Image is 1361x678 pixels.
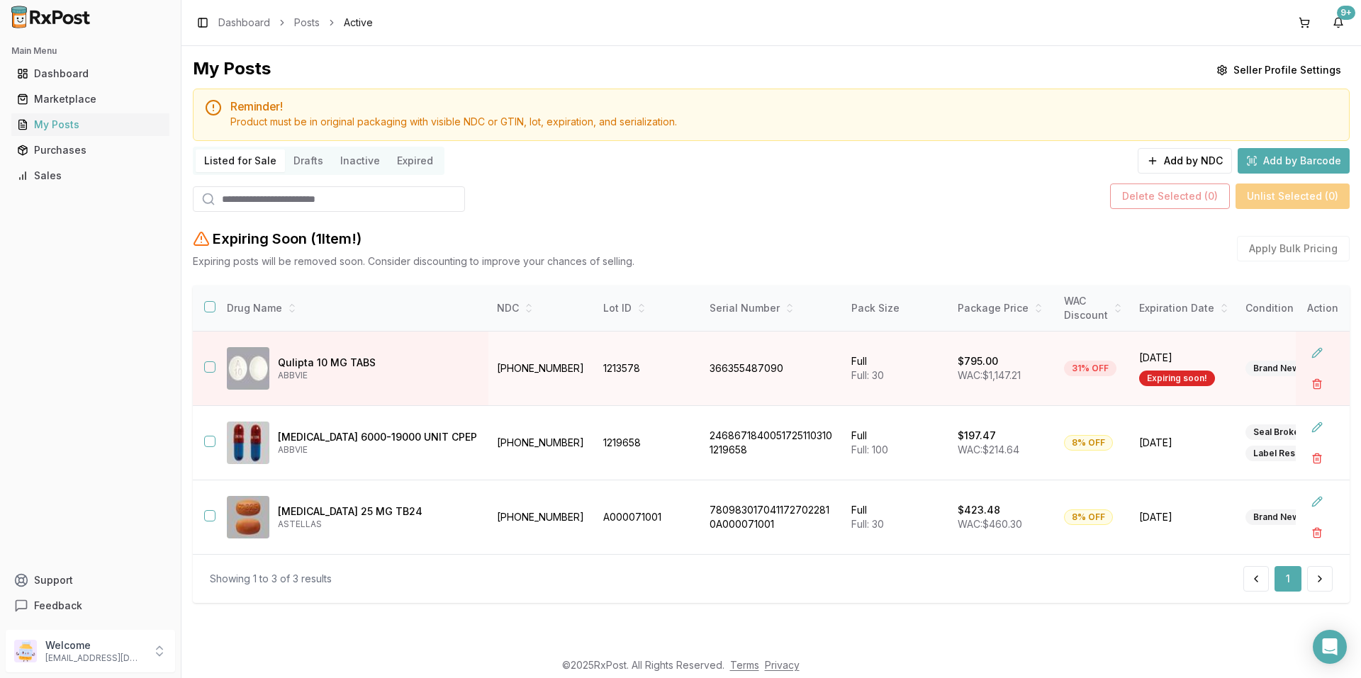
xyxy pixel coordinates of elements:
[851,369,884,381] span: Full: 30
[958,518,1022,530] span: WAC: $460.30
[1245,509,1307,525] div: Brand New
[701,406,843,480] td: 24686718400517251103101219658
[1296,286,1350,332] th: Action
[1313,630,1347,664] div: Open Intercom Messenger
[730,659,759,671] a: Terms
[958,443,1019,456] span: WAC: $214.64
[488,480,595,555] td: [PHONE_NUMBER]
[11,86,169,112] a: Marketplace
[278,519,477,530] p: ASTELLAS
[6,593,175,618] button: Feedback
[488,332,595,406] td: [PHONE_NUMBER]
[213,229,362,249] h2: Expiring Soon ( 1 Item !)
[1304,371,1330,397] button: Delete
[11,163,169,188] a: Sales
[45,638,144,652] p: Welcome
[958,354,998,368] p: $795.00
[6,139,175,162] button: Purchases
[227,347,269,390] img: Qulipta 10 MG TABS
[958,503,1000,517] p: $423.48
[6,88,175,111] button: Marketplace
[193,254,634,269] p: Expiring posts will be removed soon. Consider discounting to improve your chances of selling.
[595,332,701,406] td: 1213578
[278,504,477,519] p: [MEDICAL_DATA] 25 MG TB24
[1064,294,1122,322] div: WAC Discount
[34,599,82,613] span: Feedback
[227,301,477,315] div: Drug Name
[294,16,320,30] a: Posts
[344,16,373,30] span: Active
[218,16,373,30] nav: breadcrumb
[843,332,949,406] td: Full
[1337,6,1355,20] div: 9+
[1304,340,1330,366] button: Edit
[14,640,37,662] img: User avatar
[701,332,843,406] td: 366355487090
[1275,566,1301,592] button: 1
[278,356,477,370] p: Qulipta 10 MG TABS
[488,406,595,480] td: [PHONE_NUMBER]
[278,430,477,444] p: [MEDICAL_DATA] 6000-19000 UNIT CPEP
[6,6,96,28] img: RxPost Logo
[595,406,701,480] td: 1219658
[227,496,269,538] img: Myrbetriq 25 MG TB24
[1138,148,1232,174] button: Add by NDC
[603,301,693,315] div: Lot ID
[17,92,164,106] div: Marketplace
[1245,424,1312,440] div: Seal Broken
[227,422,269,464] img: Creon 6000-19000 UNIT CPEP
[17,143,164,157] div: Purchases
[595,480,701,555] td: A000071001
[1304,414,1330,440] button: Edit
[17,118,164,132] div: My Posts
[843,406,949,480] td: Full
[1064,435,1113,451] div: 8% OFF
[701,480,843,555] td: 7809830170411727022810A000071001
[1208,57,1350,83] button: Seller Profile Settings
[1237,286,1343,332] th: Condition
[843,286,949,332] th: Pack Size
[278,444,477,456] p: ABBVIE
[1245,361,1307,376] div: Brand New
[851,518,884,530] span: Full: 30
[11,45,169,57] h2: Main Menu
[11,112,169,137] a: My Posts
[230,115,1338,129] div: Product must be in original packaging with visible NDC or GTIN, lot, expiration, and serialization.
[843,480,949,555] td: Full
[1238,148,1350,174] button: Add by Barcode
[1139,510,1228,524] span: [DATE]
[17,169,164,183] div: Sales
[765,659,800,671] a: Privacy
[851,443,888,456] span: Full: 100
[6,113,175,136] button: My Posts
[6,62,175,85] button: Dashboard
[6,164,175,187] button: Sales
[1139,436,1228,450] span: [DATE]
[1064,361,1116,376] div: 31% OFF
[958,429,996,443] p: $197.47
[218,16,270,30] a: Dashboard
[6,567,175,593] button: Support
[497,301,586,315] div: NDC
[193,57,271,83] div: My Posts
[710,301,834,315] div: Serial Number
[1327,11,1350,34] button: 9+
[1139,301,1228,315] div: Expiration Date
[45,652,144,664] p: [EMAIL_ADDRESS][DOMAIN_NAME]
[278,370,477,381] p: ABBVIE
[285,149,332,172] button: Drafts
[1064,509,1113,525] div: 8% OFF
[1245,446,1321,461] div: Label Residue
[1139,371,1215,386] div: Expiring soon!
[1304,520,1330,546] button: Delete
[11,137,169,163] a: Purchases
[17,67,164,81] div: Dashboard
[1304,489,1330,514] button: Edit
[958,369,1021,381] span: WAC: $1,147.21
[210,572,332,586] div: Showing 1 to 3 of 3 results
[230,101,1338,112] h5: Reminder!
[1304,446,1330,471] button: Delete
[11,61,169,86] a: Dashboard
[388,149,442,172] button: Expired
[1139,351,1228,365] span: [DATE]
